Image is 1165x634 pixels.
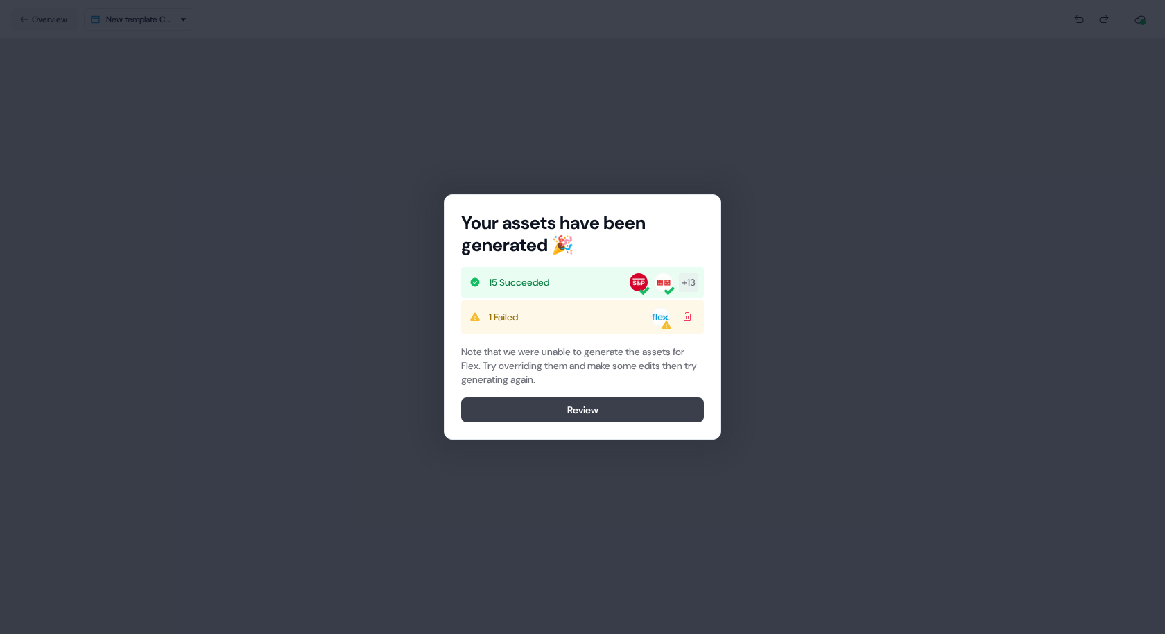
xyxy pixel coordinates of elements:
button: Review [461,397,704,422]
span: Flex [461,359,478,372]
div: Your assets have been generated 🎉 [461,212,704,256]
div: + 13 [682,275,696,289]
div: Note that we were unable to generate the assets for . Try overriding them and make some edits the... [461,345,704,386]
div: 1 Failed [489,310,518,324]
div: 15 Succeeded [489,275,549,289]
